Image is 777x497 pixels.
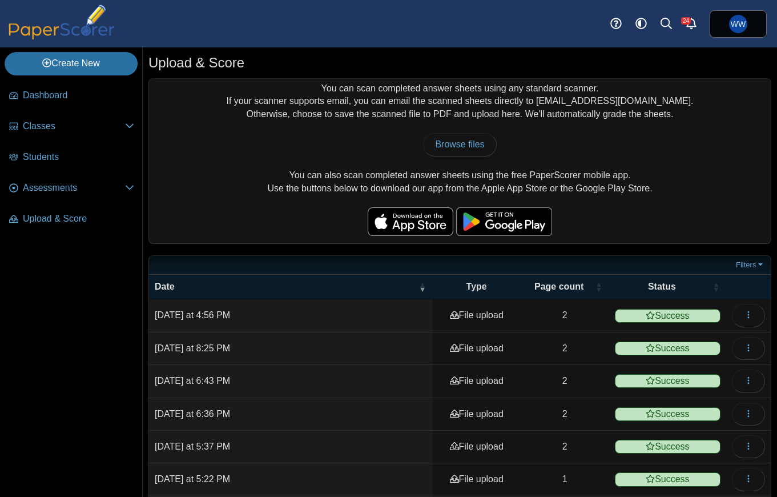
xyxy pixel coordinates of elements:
td: File upload [433,299,521,332]
a: Students [5,144,139,171]
td: 2 [521,431,609,463]
a: Create New [5,52,138,75]
td: 2 [521,299,609,332]
span: Browse files [435,139,484,149]
span: Assessments [23,182,125,194]
a: Assessments [5,175,139,202]
span: Success [615,440,720,454]
td: File upload [433,398,521,431]
span: Success [615,472,720,486]
td: File upload [433,332,521,365]
a: Dashboard [5,82,139,110]
span: Status [648,282,676,291]
span: Page count : Activate to sort [595,275,602,299]
td: 2 [521,332,609,365]
td: 1 [521,463,609,496]
img: google-play-badge.png [456,207,552,236]
h1: Upload & Score [148,53,244,73]
span: Classes [23,120,125,133]
time: Sep 11, 2025 at 6:43 PM [155,376,230,386]
time: Sep 11, 2025 at 6:36 PM [155,409,230,419]
div: You can scan completed answer sheets using any standard scanner. If your scanner supports email, ... [149,79,771,243]
span: Page count [534,282,583,291]
td: File upload [433,463,521,496]
span: Status : Activate to sort [712,275,719,299]
span: Date : Activate to remove sorting [419,275,426,299]
span: Dashboard [23,89,134,102]
span: William Whitney [731,20,746,28]
img: apple-store-badge.svg [368,207,453,236]
span: Success [615,309,720,323]
span: Students [23,151,134,163]
a: Upload & Score [5,206,139,233]
a: PaperScorer [5,31,119,41]
a: Filters [733,259,768,271]
time: Sep 11, 2025 at 8:25 PM [155,343,230,353]
span: Success [615,374,720,388]
span: Type [466,282,487,291]
time: Sep 11, 2025 at 5:37 PM [155,442,230,451]
img: PaperScorer [5,5,119,39]
span: Upload & Score [23,213,134,225]
time: Sep 12, 2025 at 4:56 PM [155,310,230,320]
span: William Whitney [729,15,747,33]
td: 2 [521,398,609,431]
td: File upload [433,365,521,398]
span: Success [615,342,720,355]
td: 2 [521,365,609,398]
a: Alerts [679,11,704,37]
a: Browse files [423,133,496,156]
span: Date [155,282,175,291]
a: William Whitney [710,10,767,38]
span: Success [615,407,720,421]
time: Sep 11, 2025 at 5:22 PM [155,474,230,484]
td: File upload [433,431,521,463]
a: Classes [5,113,139,141]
